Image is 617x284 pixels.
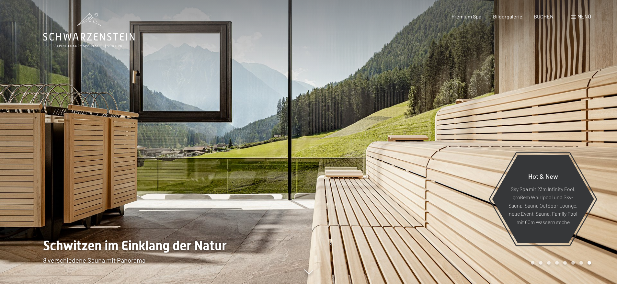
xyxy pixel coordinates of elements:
[492,154,594,244] a: Hot & New Sky Spa mit 23m Infinity Pool, großem Whirlpool und Sky-Sauna, Sauna Outdoor Lounge, ne...
[529,261,591,265] div: Carousel Pagination
[588,261,591,265] div: Carousel Page 8 (Current Slide)
[493,13,522,19] a: Bildergalerie
[547,261,551,265] div: Carousel Page 3
[534,13,554,19] a: BUCHEN
[579,261,583,265] div: Carousel Page 7
[577,13,591,19] span: Menü
[539,261,543,265] div: Carousel Page 2
[508,185,578,226] p: Sky Spa mit 23m Infinity Pool, großem Whirlpool und Sky-Sauna, Sauna Outdoor Lounge, neue Event-S...
[571,261,575,265] div: Carousel Page 6
[555,261,559,265] div: Carousel Page 4
[531,261,534,265] div: Carousel Page 1
[451,13,481,19] a: Premium Spa
[563,261,567,265] div: Carousel Page 5
[528,172,558,180] span: Hot & New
